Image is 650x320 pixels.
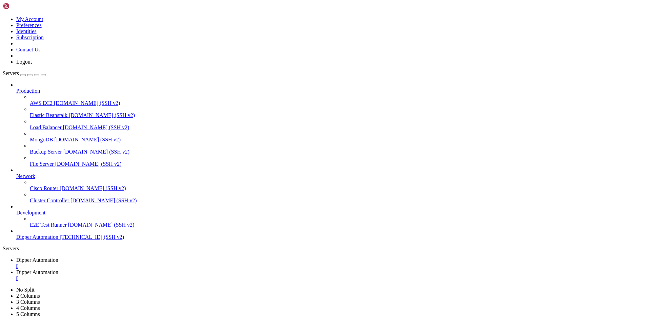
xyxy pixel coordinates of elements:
[30,112,67,118] span: Elastic Beanstalk
[16,22,42,28] a: Preferences
[54,100,120,106] span: [DOMAIN_NAME] (SSH v2)
[16,173,647,179] a: Network
[16,293,40,299] a: 2 Columns
[16,269,58,275] span: Dipper Automation
[30,179,647,191] li: Cisco Router [DOMAIN_NAME] (SSH v2)
[30,149,62,155] span: Backup Server
[16,287,35,293] a: No Split
[30,106,647,118] li: Elastic Beanstalk [DOMAIN_NAME] (SSH v2)
[16,16,43,22] a: My Account
[30,137,647,143] a: MongoDB [DOMAIN_NAME] (SSH v2)
[60,234,124,240] span: [TECHNICAL_ID] (SSH v2)
[16,47,41,52] a: Contact Us
[16,173,35,179] span: Network
[30,161,647,167] a: File Server [DOMAIN_NAME] (SSH v2)
[3,3,42,9] img: Shellngn
[60,185,126,191] span: [DOMAIN_NAME] (SSH v2)
[30,94,647,106] li: AWS EC2 [DOMAIN_NAME] (SSH v2)
[30,161,54,167] span: File Server
[30,155,647,167] li: File Server [DOMAIN_NAME] (SSH v2)
[3,70,46,76] a: Servers
[16,275,647,281] a: 
[16,167,647,204] li: Network
[30,191,647,204] li: Cluster Controller [DOMAIN_NAME] (SSH v2)
[16,210,45,215] span: Development
[30,222,647,228] a: E2E Test Runner [DOMAIN_NAME] (SSH v2)
[30,118,647,131] li: Load Balancer [DOMAIN_NAME] (SSH v2)
[63,149,130,155] span: [DOMAIN_NAME] (SSH v2)
[30,149,647,155] a: Backup Server [DOMAIN_NAME] (SSH v2)
[16,257,58,263] span: Dipper Automation
[30,112,647,118] a: Elastic Beanstalk [DOMAIN_NAME] (SSH v2)
[16,305,40,311] a: 4 Columns
[16,228,647,240] li: Dipper Automation [TECHNICAL_ID] (SSH v2)
[30,143,647,155] li: Backup Server [DOMAIN_NAME] (SSH v2)
[30,185,647,191] a: Cisco Router [DOMAIN_NAME] (SSH v2)
[16,257,647,269] a: Dipper Automation
[16,299,40,305] a: 3 Columns
[70,198,137,203] span: [DOMAIN_NAME] (SSH v2)
[30,222,67,228] span: E2E Test Runner
[30,124,62,130] span: Load Balancer
[16,82,647,167] li: Production
[30,185,58,191] span: Cisco Router
[16,35,44,40] a: Subscription
[30,198,647,204] a: Cluster Controller [DOMAIN_NAME] (SSH v2)
[16,204,647,228] li: Development
[16,234,58,240] span: Dipper Automation
[30,100,53,106] span: AWS EC2
[16,59,32,65] a: Logout
[3,70,19,76] span: Servers
[63,124,129,130] span: [DOMAIN_NAME] (SSH v2)
[69,112,135,118] span: [DOMAIN_NAME] (SSH v2)
[55,161,122,167] span: [DOMAIN_NAME] (SSH v2)
[30,100,647,106] a: AWS EC2 [DOMAIN_NAME] (SSH v2)
[16,311,40,317] a: 5 Columns
[16,210,647,216] a: Development
[68,222,135,228] span: [DOMAIN_NAME] (SSH v2)
[30,124,647,131] a: Load Balancer [DOMAIN_NAME] (SSH v2)
[16,28,37,34] a: Identities
[3,246,647,252] div: Servers
[54,137,121,142] span: [DOMAIN_NAME] (SSH v2)
[30,198,69,203] span: Cluster Controller
[16,269,647,281] a: Dipper Automation
[16,88,40,94] span: Production
[16,88,647,94] a: Production
[30,137,53,142] span: MongoDB
[16,234,647,240] a: Dipper Automation [TECHNICAL_ID] (SSH v2)
[30,216,647,228] li: E2E Test Runner [DOMAIN_NAME] (SSH v2)
[16,263,647,269] a: 
[30,131,647,143] li: MongoDB [DOMAIN_NAME] (SSH v2)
